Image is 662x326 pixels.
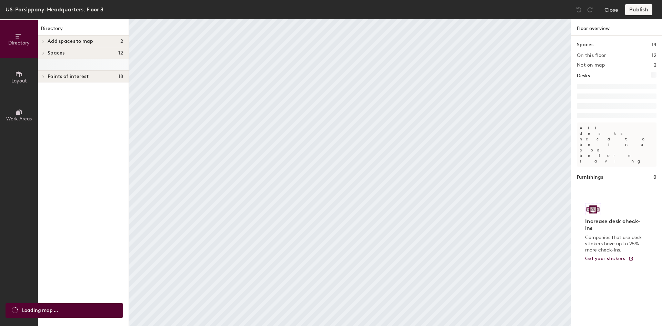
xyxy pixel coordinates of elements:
div: US-Parsippany-Headquarters, Floor 3 [6,5,103,14]
canvas: Map [129,19,571,326]
img: Redo [586,6,593,13]
img: Undo [575,6,582,13]
p: Companies that use desk stickers have up to 25% more check-ins. [585,235,644,253]
span: Get your stickers [585,256,625,261]
h1: Desks [577,72,590,80]
span: Points of interest [48,74,89,79]
span: Spaces [48,50,65,56]
span: Add spaces to map [48,39,93,44]
h2: 12 [652,53,656,58]
h4: Increase desk check-ins [585,218,644,232]
span: Layout [11,78,27,84]
button: Close [604,4,618,15]
h2: On this floor [577,53,606,58]
span: Directory [8,40,30,46]
span: Loading map ... [22,307,58,314]
h1: Directory [38,25,129,36]
span: 2 [120,39,123,44]
a: Get your stickers [585,256,634,262]
span: 18 [118,74,123,79]
h2: 2 [654,62,656,68]
h1: 14 [652,41,656,49]
h1: Floor overview [571,19,662,36]
h1: Furnishings [577,174,603,181]
span: Work Areas [6,116,32,122]
h2: Not on map [577,62,605,68]
h1: 0 [653,174,656,181]
p: All desks need to be in a pod before saving [577,122,656,167]
img: Sticker logo [585,204,601,215]
span: 12 [118,50,123,56]
h1: Spaces [577,41,593,49]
